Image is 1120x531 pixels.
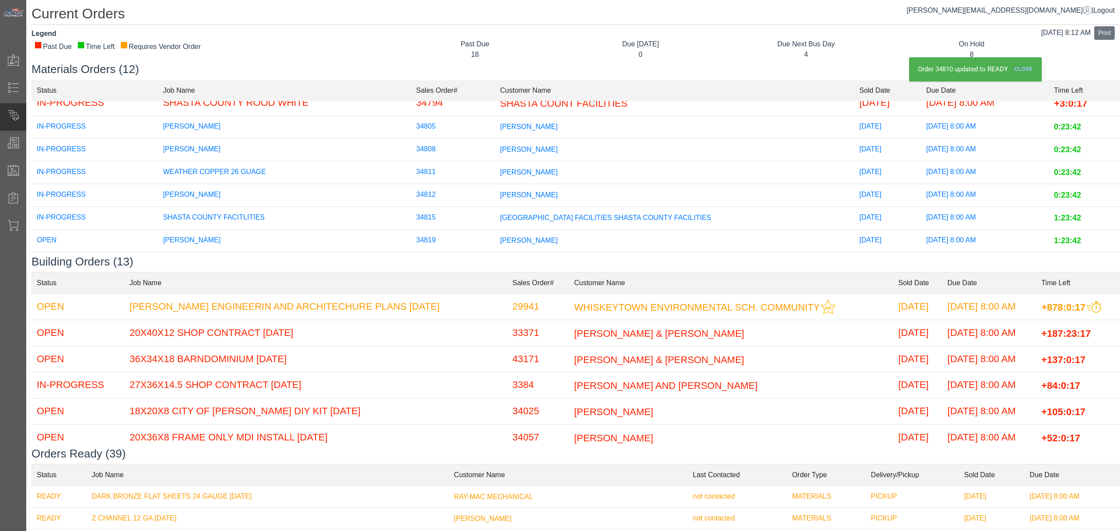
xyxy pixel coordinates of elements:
[821,300,836,314] img: This customer should be prioritized
[574,432,653,443] span: [PERSON_NAME]
[942,293,1036,320] td: [DATE] 8:00 AM
[921,116,1049,139] td: [DATE] 8:00 AM
[1054,191,1081,199] span: 0:23:42
[411,139,495,161] td: 34808
[921,90,1049,116] td: [DATE] 8:00 AM
[124,346,507,372] td: 36X34X18 BARNDOMINIUM [DATE]
[688,486,787,507] td: not contacted
[942,346,1036,372] td: [DATE] 8:00 AM
[909,57,1042,81] div: Order 34810 updated to READY
[411,184,495,207] td: 34812
[507,398,569,425] td: 34025
[730,49,882,60] div: 4
[31,398,124,425] td: OPEN
[31,184,158,207] td: IN-PROGRESS
[1093,7,1115,14] span: Logout
[1041,406,1085,417] span: +105:0:17
[574,301,820,312] span: WHISKEYTOWN ENVIRONMENTAL SCH. COMMUNITY
[1094,26,1115,40] button: Print
[411,207,495,230] td: 34815
[574,328,744,339] span: [PERSON_NAME] & [PERSON_NAME]
[411,230,495,252] td: 34819
[411,116,495,139] td: 34805
[31,161,158,184] td: IN-PROGRESS
[507,346,569,372] td: 43171
[1054,213,1081,222] span: 1:23:42
[31,507,87,529] td: READY
[959,507,1025,529] td: [DATE]
[1036,272,1120,293] td: Time Left
[411,90,495,116] td: 34794
[942,320,1036,346] td: [DATE] 8:00 AM
[31,116,158,139] td: IN-PROGRESS
[500,98,627,108] span: SHASTA COUNT FACILITIES
[959,464,1025,486] td: Sold Date
[34,42,72,52] div: Past Due
[31,252,158,275] td: IN-PROGRESS
[942,398,1036,425] td: [DATE] 8:00 AM
[1054,168,1081,177] span: 0:23:42
[1054,122,1081,131] span: 0:23:42
[688,507,787,529] td: not contacted
[500,168,558,176] span: [PERSON_NAME]
[411,252,495,275] td: 34818
[31,293,124,320] td: OPEN
[893,398,942,425] td: [DATE]
[1041,328,1091,339] span: +187:23:17
[31,320,124,346] td: OPEN
[1041,354,1085,365] span: +137:0:17
[507,320,569,346] td: 33371
[921,252,1049,275] td: [DATE] 8:00 AM
[158,252,411,275] td: GALVALUME PANELS
[1041,301,1085,312] span: +878:0:17
[1041,380,1080,391] span: +84:0:17
[31,255,1120,269] h3: Building Orders (13)
[124,320,507,346] td: 20X40X12 SHOP CONTRACT [DATE]
[507,272,569,293] td: Sales Order#
[866,507,959,529] td: PICKUP
[507,293,569,320] td: 29941
[1049,80,1120,101] td: Time Left
[574,406,653,417] span: [PERSON_NAME]
[854,80,921,101] td: Sold Date
[1041,432,1080,443] span: +52:0:17
[1054,236,1081,245] span: 1:23:42
[120,42,201,52] div: Requires Vendor Order
[77,42,115,52] div: Time Left
[688,464,787,486] td: Last Contacted
[787,464,865,486] td: Order Type
[31,486,87,507] td: READY
[921,161,1049,184] td: [DATE] 8:00 AM
[158,184,411,207] td: [PERSON_NAME]
[124,398,507,425] td: 18X20X8 CITY OF [PERSON_NAME] DIY KIT [DATE]
[893,320,942,346] td: [DATE]
[730,39,882,49] div: Due Next Bus Day
[495,80,854,101] td: Customer Name
[854,230,921,252] td: [DATE]
[921,80,1049,101] td: Due Date
[854,252,921,275] td: [DATE]
[893,272,942,293] td: Sold Date
[921,184,1049,207] td: [DATE] 8:00 AM
[158,161,411,184] td: WEATHER COPPER 26 GUAGE
[564,49,717,60] div: 0
[31,272,124,293] td: Status
[574,380,757,391] span: [PERSON_NAME] AND [PERSON_NAME]
[31,63,1120,76] h3: Materials Orders (12)
[31,464,87,486] td: Status
[158,207,411,230] td: SHASTA COUNTY FACITLITIES
[158,116,411,139] td: [PERSON_NAME]
[500,123,558,130] span: [PERSON_NAME]
[411,80,495,101] td: Sales Order#
[507,372,569,398] td: 3384
[500,237,558,244] span: [PERSON_NAME]
[1054,145,1081,154] span: 0:23:42
[34,42,42,48] div: ■
[959,486,1025,507] td: [DATE]
[1054,98,1087,108] span: +3:0:17
[942,372,1036,398] td: [DATE] 8:00 AM
[854,139,921,161] td: [DATE]
[1011,62,1036,77] a: Close
[1086,301,1101,313] img: This order should be prioritized
[787,507,865,529] td: MATERIALS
